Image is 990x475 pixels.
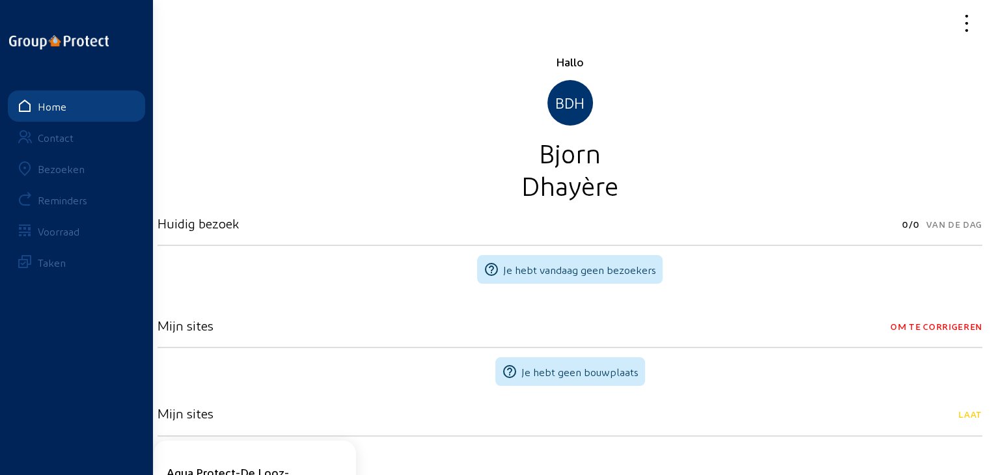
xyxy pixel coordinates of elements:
[958,405,982,424] span: Laat
[8,184,145,215] a: Reminders
[158,169,982,201] div: Dhayère
[502,364,517,379] mat-icon: help_outline
[158,215,239,231] h3: Huidig bezoek
[158,405,213,421] h3: Mijn sites
[902,215,920,234] span: 0/0
[158,54,982,70] div: Hallo
[38,194,87,206] div: Reminders
[38,256,66,269] div: Taken
[8,247,145,278] a: Taken
[158,136,982,169] div: Bjorn
[38,225,79,238] div: Voorraad
[484,262,499,277] mat-icon: help_outline
[8,122,145,153] a: Contact
[8,215,145,247] a: Voorraad
[38,163,85,175] div: Bezoeken
[547,80,593,126] div: BDH
[38,131,74,144] div: Contact
[890,318,982,336] span: Om te corrigeren
[503,264,656,276] span: Je hebt vandaag geen bezoekers
[926,215,982,234] span: Van de dag
[38,100,66,113] div: Home
[158,318,213,333] h3: Mijn sites
[521,366,639,378] span: Je hebt geen bouwplaats
[8,153,145,184] a: Bezoeken
[8,90,145,122] a: Home
[9,35,109,49] img: logo-oneline.png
